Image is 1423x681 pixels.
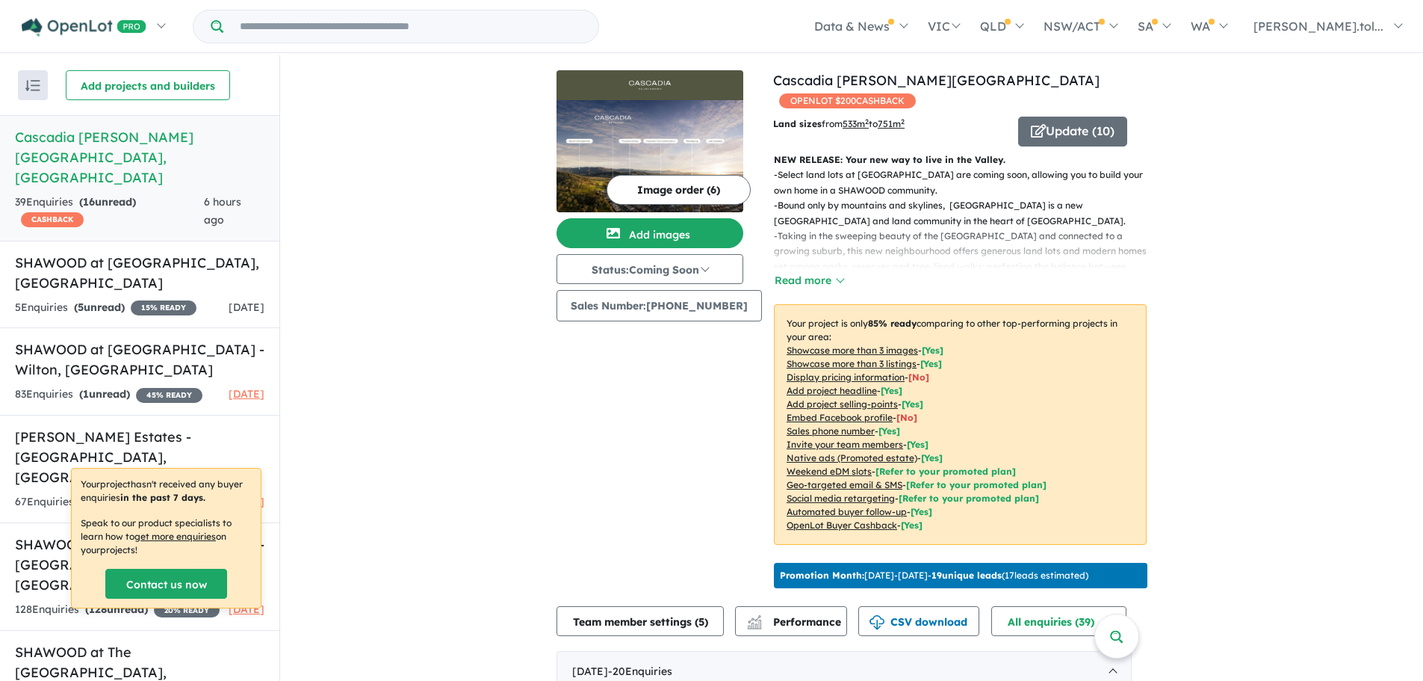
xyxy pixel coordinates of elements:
[931,570,1002,581] b: 19 unique leads
[780,570,864,581] b: Promotion Month:
[81,517,252,557] p: Speak to our product specialists to learn how to on your projects !
[226,10,595,43] input: Try estate name, suburb, builder or developer
[78,301,84,314] span: 5
[562,76,737,94] img: Cascadia Calderwood - Calderwood Logo
[607,175,751,205] button: Image order (6)
[557,70,743,212] a: Cascadia Calderwood - Calderwood LogoCascadia Calderwood - Calderwood
[557,218,743,248] button: Add images
[787,358,917,369] u: Showcase more than 3 listings
[920,358,942,369] span: [ Yes ]
[787,439,903,450] u: Invite your team members
[134,531,216,542] u: get more enquiries
[83,195,95,209] span: 16
[773,72,1100,89] a: Cascadia [PERSON_NAME][GEOGRAPHIC_DATA]
[773,118,822,129] b: Land sizes
[921,452,943,463] span: [Yes]
[131,301,196,315] span: 15 % READY
[774,304,1147,545] p: Your project is only comparing to other top-performing projects in your area: - - - - - - - - - -...
[774,198,1159,229] p: - Bound only by mountains and skylines, [GEOGRAPHIC_DATA] is a new [GEOGRAPHIC_DATA] and land com...
[15,427,264,487] h5: [PERSON_NAME] Estates - [GEOGRAPHIC_DATA] , [GEOGRAPHIC_DATA]
[787,425,875,437] u: Sales phone number
[878,425,900,437] span: [ Yes ]
[748,615,761,623] img: line-chart.svg
[922,345,943,356] span: [ Yes ]
[1253,19,1383,34] span: [PERSON_NAME].tol...
[15,339,264,380] h5: SHAWOOD at [GEOGRAPHIC_DATA] - Wilton , [GEOGRAPHIC_DATA]
[89,603,107,616] span: 128
[747,620,762,629] img: bar-chart.svg
[907,439,928,450] span: [ Yes ]
[749,615,841,629] span: Performance
[899,493,1039,504] span: [Refer to your promoted plan]
[15,127,264,188] h5: Cascadia [PERSON_NAME][GEOGRAPHIC_DATA] , [GEOGRAPHIC_DATA]
[875,466,1016,477] span: [Refer to your promoted plan]
[787,493,895,504] u: Social media retargeting
[120,492,205,503] b: in the past 7 days.
[881,385,902,396] span: [ Yes ]
[787,398,898,410] u: Add project selling-points
[608,665,672,678] span: - 20 Enquir ies
[868,318,917,329] b: 85 % ready
[557,100,743,212] img: Cascadia Calderwood - Calderwood
[79,387,130,401] strong: ( unread)
[865,117,869,126] sup: 2
[83,387,89,401] span: 1
[911,506,932,517] span: [Yes]
[698,615,704,629] span: 5
[908,372,929,383] span: [ No ]
[136,388,202,403] span: 45 % READY
[229,387,264,401] span: [DATE]
[15,253,264,293] h5: SHAWOOD at [GEOGRAPHIC_DATA] , [GEOGRAPHIC_DATA]
[15,493,210,511] div: 67 Enquir ies
[901,117,905,126] sup: 2
[25,80,40,91] img: sort.svg
[735,606,847,636] button: Performance
[15,601,220,619] div: 128 Enquir ies
[858,606,979,636] button: CSV download
[15,194,204,229] div: 39 Enquir ies
[780,569,1088,582] p: [DATE] - [DATE] - ( 17 leads estimated)
[787,479,902,490] u: Geo-targeted email & SMS
[81,478,252,505] p: Your project hasn't received any buyer enquiries
[906,479,1047,490] span: [Refer to your promoted plan]
[787,372,905,383] u: Display pricing information
[1018,117,1127,147] button: Update (10)
[774,229,1159,305] p: - Taking in the sweeping beauty of the [GEOGRAPHIC_DATA] and connected to a growing suburb, this ...
[787,345,918,356] u: Showcase more than 3 images
[105,569,227,599] a: Contact us now
[22,18,146,37] img: Openlot PRO Logo White
[229,301,264,314] span: [DATE]
[779,93,916,108] span: OPENLOT $ 200 CASHBACK
[787,506,907,517] u: Automated buyer follow-up
[15,386,202,404] div: 83 Enquir ies
[85,603,148,616] strong: ( unread)
[204,195,241,227] span: 6 hours ago
[896,412,917,423] span: [ No ]
[787,385,877,396] u: Add project headline
[902,398,923,410] span: [ Yes ]
[991,606,1126,636] button: All enquiries (39)
[557,606,724,636] button: Team member settings (5)
[878,118,905,129] u: 751 m
[774,272,844,289] button: Read more
[79,195,136,209] strong: ( unread)
[154,603,220,617] span: 20 % READY
[869,118,905,129] span: to
[774,167,1159,198] p: - Select land lots at [GEOGRAPHIC_DATA] are coming soon, allowing you to build your own home in a...
[787,412,893,423] u: Embed Facebook profile
[15,299,196,317] div: 5 Enquir ies
[557,290,762,321] button: Sales Number:[PHONE_NUMBER]
[557,254,743,284] button: Status:Coming Soon
[774,152,1147,167] p: NEW RELEASE: Your new way to live in the Valley.
[787,452,917,463] u: Native ads (Promoted estate)
[843,118,869,129] u: 533 m
[21,212,84,227] span: CASHBACK
[901,520,923,531] span: [Yes]
[15,534,264,595] h5: SHAWOOD at [GEOGRAPHIC_DATA] - [GEOGRAPHIC_DATA] , [GEOGRAPHIC_DATA]
[74,301,125,314] strong: ( unread)
[229,603,264,616] span: [DATE]
[787,520,897,531] u: OpenLot Buyer Cashback
[869,615,884,630] img: download icon
[787,466,872,477] u: Weekend eDM slots
[66,70,230,100] button: Add projects and builders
